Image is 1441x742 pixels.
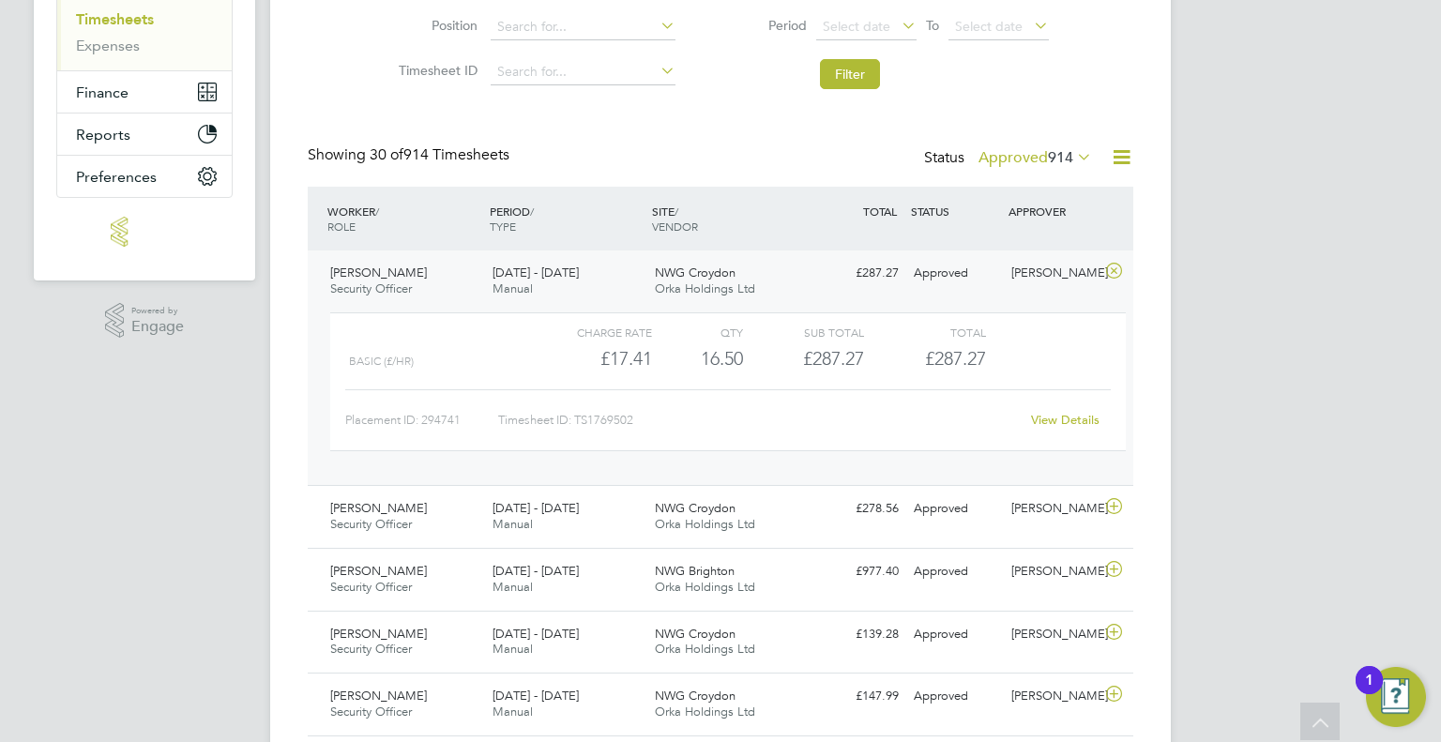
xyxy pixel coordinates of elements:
[76,83,129,101] span: Finance
[57,71,232,113] button: Finance
[978,148,1092,167] label: Approved
[655,579,755,595] span: Orka Holdings Ltd
[345,405,498,435] div: Placement ID: 294741
[809,493,906,524] div: £278.56
[530,204,534,219] span: /
[131,303,184,319] span: Powered by
[493,563,579,579] span: [DATE] - [DATE]
[863,204,897,219] span: TOTAL
[393,17,478,34] label: Position
[57,156,232,197] button: Preferences
[490,219,516,234] span: TYPE
[655,641,755,657] span: Orka Holdings Ltd
[655,563,735,579] span: NWG Brighton
[906,619,1004,650] div: Approved
[375,204,379,219] span: /
[675,204,678,219] span: /
[76,37,140,54] a: Expenses
[493,688,579,704] span: [DATE] - [DATE]
[652,343,743,374] div: 16.50
[105,303,185,339] a: Powered byEngage
[323,194,485,243] div: WORKER
[864,321,985,343] div: Total
[652,321,743,343] div: QTY
[493,516,533,532] span: Manual
[327,219,356,234] span: ROLE
[1366,667,1426,727] button: Open Resource Center, 1 new notification
[1004,194,1101,228] div: APPROVER
[820,59,880,89] button: Filter
[1048,148,1073,167] span: 914
[809,619,906,650] div: £139.28
[491,59,675,85] input: Search for...
[906,493,1004,524] div: Approved
[655,626,736,642] span: NWG Croydon
[531,321,652,343] div: Charge rate
[493,626,579,642] span: [DATE] - [DATE]
[330,563,427,579] span: [PERSON_NAME]
[1365,680,1373,704] div: 1
[308,145,513,165] div: Showing
[393,62,478,79] label: Timesheet ID
[655,500,736,516] span: NWG Croydon
[647,194,810,243] div: SITE
[955,18,1023,35] span: Select date
[924,145,1096,172] div: Status
[493,579,533,595] span: Manual
[330,704,412,719] span: Security Officer
[906,681,1004,712] div: Approved
[493,280,533,296] span: Manual
[330,579,412,595] span: Security Officer
[920,13,945,38] span: To
[349,355,414,368] span: Basic (£/HR)
[809,681,906,712] div: £147.99
[330,500,427,516] span: [PERSON_NAME]
[531,343,652,374] div: £17.41
[370,145,403,164] span: 30 of
[76,126,130,144] span: Reports
[1004,258,1101,289] div: [PERSON_NAME]
[743,343,864,374] div: £287.27
[1004,681,1101,712] div: [PERSON_NAME]
[131,319,184,335] span: Engage
[1004,619,1101,650] div: [PERSON_NAME]
[655,516,755,532] span: Orka Holdings Ltd
[906,194,1004,228] div: STATUS
[906,556,1004,587] div: Approved
[493,641,533,657] span: Manual
[1004,556,1101,587] div: [PERSON_NAME]
[370,145,509,164] span: 914 Timesheets
[57,114,232,155] button: Reports
[330,688,427,704] span: [PERSON_NAME]
[485,194,647,243] div: PERIOD
[493,500,579,516] span: [DATE] - [DATE]
[330,641,412,657] span: Security Officer
[1004,493,1101,524] div: [PERSON_NAME]
[1031,412,1100,428] a: View Details
[655,280,755,296] span: Orka Holdings Ltd
[330,265,427,280] span: [PERSON_NAME]
[76,10,154,28] a: Timesheets
[330,626,427,642] span: [PERSON_NAME]
[823,18,890,35] span: Select date
[498,405,1019,435] div: Timesheet ID: TS1769502
[111,217,178,247] img: orka-logo-retina.png
[809,556,906,587] div: £977.40
[76,168,157,186] span: Preferences
[493,704,533,719] span: Manual
[491,14,675,40] input: Search for...
[330,280,412,296] span: Security Officer
[330,516,412,532] span: Security Officer
[743,321,864,343] div: Sub Total
[722,17,807,34] label: Period
[925,347,986,370] span: £287.27
[652,219,698,234] span: VENDOR
[655,265,736,280] span: NWG Croydon
[655,704,755,719] span: Orka Holdings Ltd
[493,265,579,280] span: [DATE] - [DATE]
[655,688,736,704] span: NWG Croydon
[809,258,906,289] div: £287.27
[906,258,1004,289] div: Approved
[56,217,233,247] a: Go to home page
